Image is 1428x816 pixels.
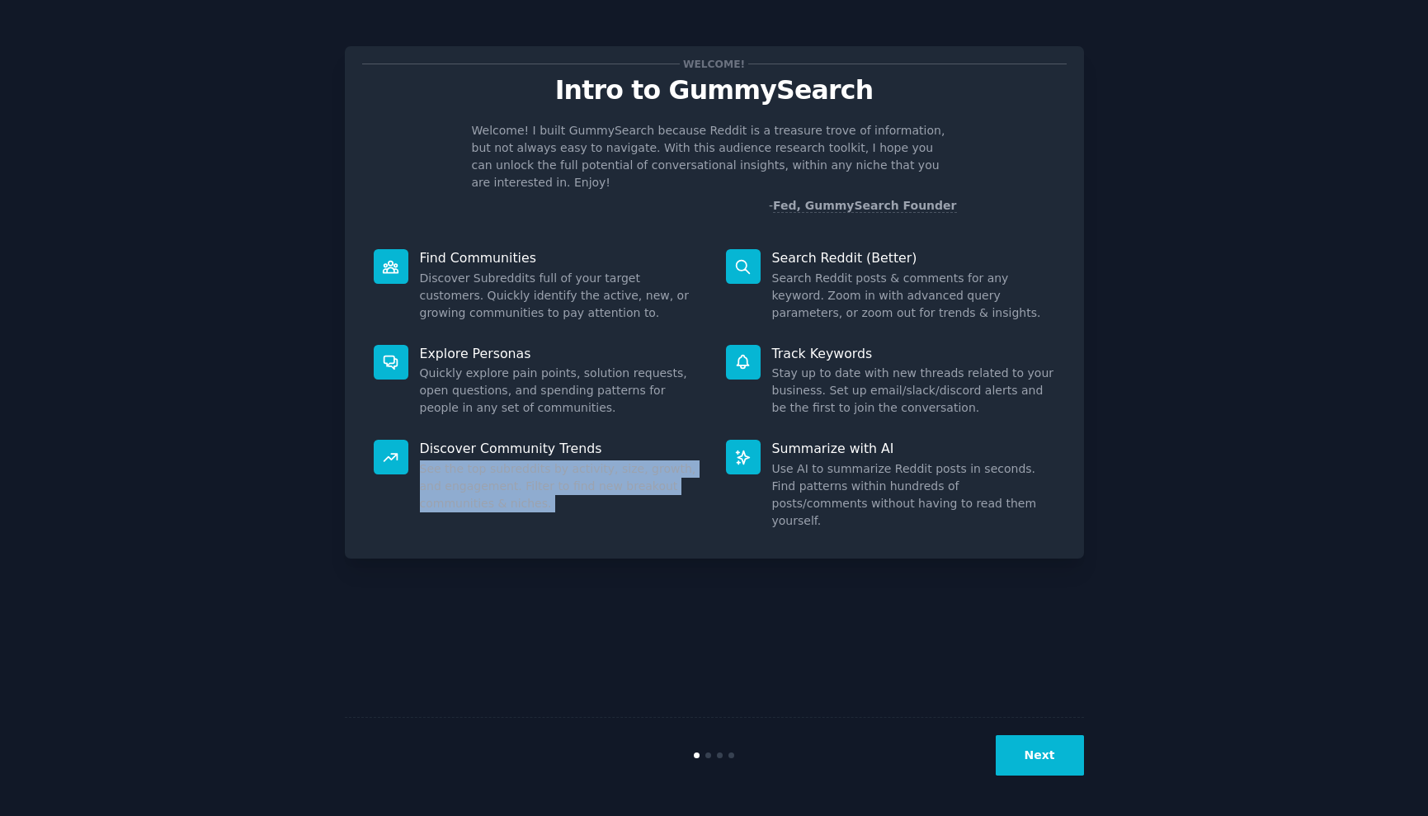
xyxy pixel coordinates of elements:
dd: See the top subreddits by activity, size, growth, and engagement. Filter to find new breakout com... [420,460,703,512]
p: Track Keywords [772,345,1055,362]
div: - [769,197,957,215]
dd: Stay up to date with new threads related to your business. Set up email/slack/discord alerts and ... [772,365,1055,417]
p: Summarize with AI [772,440,1055,457]
button: Next [996,735,1084,776]
span: Welcome! [680,55,747,73]
p: Find Communities [420,249,703,266]
dd: Search Reddit posts & comments for any keyword. Zoom in with advanced query parameters, or zoom o... [772,270,1055,322]
dd: Discover Subreddits full of your target customers. Quickly identify the active, new, or growing c... [420,270,703,322]
dd: Quickly explore pain points, solution requests, open questions, and spending patterns for people ... [420,365,703,417]
p: Explore Personas [420,345,703,362]
p: Welcome! I built GummySearch because Reddit is a treasure trove of information, but not always ea... [472,122,957,191]
p: Intro to GummySearch [362,76,1067,105]
dd: Use AI to summarize Reddit posts in seconds. Find patterns within hundreds of posts/comments with... [772,460,1055,530]
a: Fed, GummySearch Founder [773,199,957,213]
p: Search Reddit (Better) [772,249,1055,266]
p: Discover Community Trends [420,440,703,457]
